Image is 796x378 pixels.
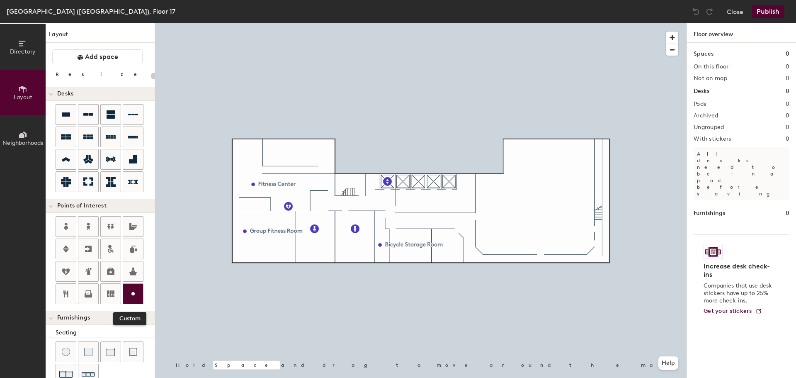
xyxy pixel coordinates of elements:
h2: 0 [786,75,789,82]
h2: Pods [694,101,706,107]
div: Seating [56,328,155,337]
span: Directory [10,48,36,55]
img: Redo [705,7,713,16]
span: Desks [57,90,73,97]
button: Publish [752,5,784,18]
p: Companies that use desk stickers have up to 25% more check-ins. [704,282,774,305]
img: Couch (corner) [129,348,137,356]
h1: Floor overview [687,23,796,43]
h2: Not on map [694,75,727,82]
h2: 0 [786,136,789,142]
span: Get your stickers [704,307,752,315]
h2: Ungrouped [694,124,724,131]
h2: 0 [786,124,789,131]
span: Neighborhoods [2,139,43,146]
button: Stool [56,341,76,362]
span: Furnishings [57,315,90,321]
img: Cushion [84,348,92,356]
img: Sticker logo [704,245,723,259]
img: Stool [62,348,70,356]
button: Cushion [78,341,99,362]
button: Couch (middle) [100,341,121,362]
h1: Desks [694,87,709,96]
h2: Archived [694,112,718,119]
button: Couch (corner) [123,341,143,362]
h2: With stickers [694,136,731,142]
span: Add space [85,53,118,61]
span: Layout [14,94,32,101]
h2: 0 [786,101,789,107]
h1: 0 [786,49,789,59]
h2: On this floor [694,63,729,70]
h2: 0 [786,112,789,119]
div: [GEOGRAPHIC_DATA] ([GEOGRAPHIC_DATA]), Floor 17 [7,6,175,17]
h1: 0 [786,209,789,218]
h1: Furnishings [694,209,725,218]
button: Custom [123,283,143,304]
h1: Layout [46,30,155,43]
a: Get your stickers [704,308,762,315]
h2: 0 [786,63,789,70]
span: Points of Interest [57,202,107,209]
button: Close [727,5,743,18]
p: All desks need to be in a pod before saving [694,147,789,200]
button: Add space [52,49,143,64]
h4: Increase desk check-ins [704,262,774,279]
h1: Spaces [694,49,713,59]
img: Couch (middle) [107,348,115,356]
img: Undo [692,7,700,16]
button: Help [658,356,678,370]
h1: 0 [786,87,789,96]
div: Resize [56,71,147,78]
